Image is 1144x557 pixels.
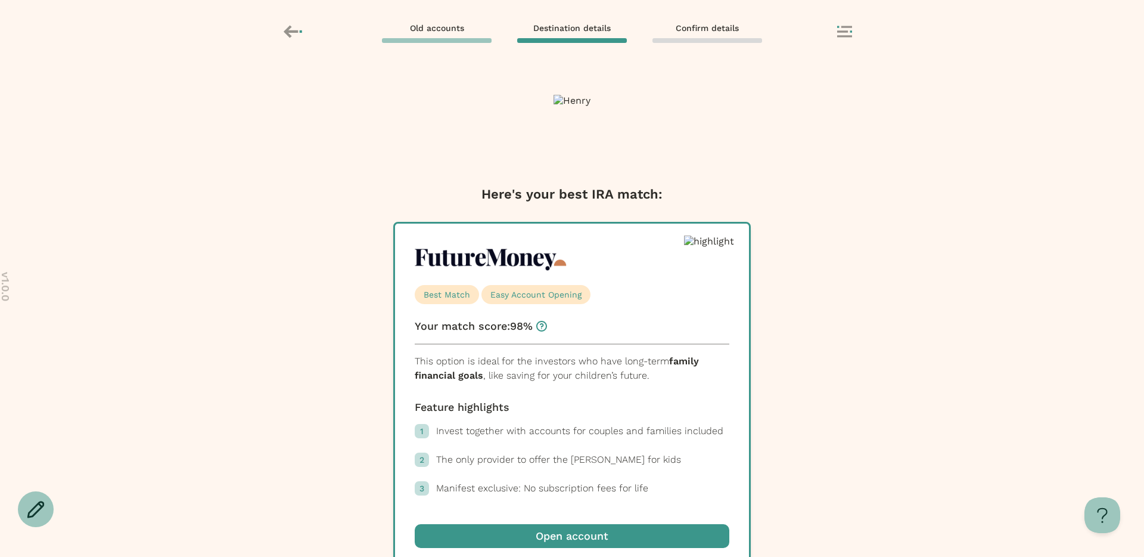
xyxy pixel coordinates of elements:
div: 3 [415,481,429,496]
img: Henry [554,95,590,166]
p: Feature highlights [415,400,729,415]
button: Open account [415,524,729,548]
p: The only provider to offer the [PERSON_NAME] for kids [436,453,681,467]
div: 1 [415,424,429,438]
p: Manifest exclusive: No subscription fees for life [436,481,648,496]
img: highlight [684,236,734,271]
p: Here's your best IRA match: [481,185,663,204]
p: This option is ideal for the investors who have long-term , like saving for your children’s future. [415,354,729,383]
span: Confirm details [676,23,739,33]
span: Destination details [533,23,611,33]
img: Futuremoney [415,249,567,271]
span: Old accounts [410,23,464,33]
p: Invest together with accounts for couples and families included [436,424,723,438]
div: Easy Account Opening [481,285,590,304]
div: Best Match [415,285,479,304]
p: Your match score: 98 % [415,318,533,334]
iframe: Help Scout Beacon - Open [1084,497,1120,533]
div: 2 [415,453,429,467]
